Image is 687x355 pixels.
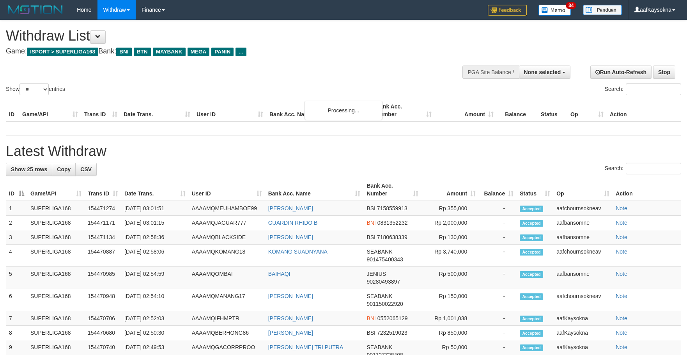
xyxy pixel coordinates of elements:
span: Copy 7180638339 to clipboard [377,234,407,240]
th: Date Trans.: activate to sort column ascending [121,179,189,201]
img: Feedback.jpg [488,5,527,16]
td: Rp 355,000 [421,201,479,216]
a: [PERSON_NAME] [268,205,313,211]
span: None selected [524,69,561,75]
span: SEABANK [367,248,392,255]
a: Note [616,315,627,321]
img: panduan.png [583,5,622,15]
td: aafbansomne [553,216,613,230]
h1: Latest Withdraw [6,144,681,159]
td: aafchournsokneav [553,245,613,267]
span: Accepted [520,330,543,337]
td: Rp 500,000 [421,267,479,289]
td: 154471134 [85,230,121,245]
span: Copy 901475400343 to clipboard [367,256,403,263]
td: - [479,311,517,326]
th: Game/API: activate to sort column ascending [27,179,85,201]
th: Trans ID [81,99,120,122]
select: Showentries [19,83,49,95]
td: 1 [6,201,27,216]
td: SUPERLIGA168 [27,311,85,326]
td: AAAAMQMEUHAMBOE99 [189,201,265,216]
label: Search: [605,163,681,174]
span: SEABANK [367,293,392,299]
td: 154470948 [85,289,121,311]
span: BSI [367,234,375,240]
td: 154471171 [85,216,121,230]
span: Accepted [520,234,543,241]
a: Note [616,330,627,336]
td: 6 [6,289,27,311]
a: [PERSON_NAME] [268,330,313,336]
td: [DATE] 02:54:59 [121,267,189,289]
span: Accepted [520,220,543,227]
a: Note [616,271,627,277]
span: Copy 7158559913 to clipboard [377,205,407,211]
div: Processing... [305,101,382,120]
td: 154470887 [85,245,121,267]
td: - [479,245,517,267]
td: - [479,201,517,216]
span: ... [235,48,246,56]
td: aafbansomne [553,267,613,289]
td: Rp 850,000 [421,326,479,340]
a: Note [616,220,627,226]
span: BNI [367,220,375,226]
img: MOTION_logo.png [6,4,65,16]
a: [PERSON_NAME] TRI PUTRA [268,344,343,350]
span: Show 25 rows [11,166,47,172]
td: AAAAMQMANANG17 [189,289,265,311]
span: PANIN [211,48,234,56]
th: Op [567,99,607,122]
th: User ID: activate to sort column ascending [189,179,265,201]
a: Show 25 rows [6,163,52,176]
a: Note [616,205,627,211]
span: JENIUS [367,271,386,277]
span: CSV [80,166,92,172]
span: MAYBANK [153,48,186,56]
td: aafchournsokneav [553,289,613,311]
td: - [479,230,517,245]
th: Op: activate to sort column ascending [553,179,613,201]
td: 3 [6,230,27,245]
td: AAAAMQBLACKSIDE [189,230,265,245]
td: - [479,289,517,311]
a: [PERSON_NAME] [268,315,313,321]
td: SUPERLIGA168 [27,267,85,289]
td: SUPERLIGA168 [27,245,85,267]
th: Trans ID: activate to sort column ascending [85,179,121,201]
td: Rp 3,740,000 [421,245,479,267]
td: AAAAMQJAGUAR777 [189,216,265,230]
th: Bank Acc. Number [373,99,435,122]
td: - [479,267,517,289]
span: Copy 0831352232 to clipboard [377,220,408,226]
span: BNI [367,315,375,321]
span: Accepted [520,271,543,278]
td: SUPERLIGA168 [27,216,85,230]
a: [PERSON_NAME] [268,234,313,240]
th: Amount [435,99,497,122]
th: Bank Acc. Name [266,99,373,122]
h4: Game: Bank: [6,48,450,55]
td: [DATE] 02:50:30 [121,326,189,340]
span: MEGA [188,48,210,56]
a: Note [616,293,627,299]
div: PGA Site Balance / [462,66,519,79]
td: aafbansomne [553,230,613,245]
button: None selected [519,66,571,79]
input: Search: [626,83,681,95]
td: Rp 1,001,038 [421,311,479,326]
td: SUPERLIGA168 [27,289,85,311]
label: Show entries [6,83,65,95]
a: Run Auto-Refresh [590,66,652,79]
th: Game/API [19,99,81,122]
span: Accepted [520,293,543,300]
td: 7 [6,311,27,326]
img: Button%20Memo.svg [538,5,571,16]
th: Bank Acc. Number: activate to sort column ascending [363,179,421,201]
th: Balance: activate to sort column ascending [479,179,517,201]
a: Note [616,248,627,255]
a: KOMANG SUADNYANA [268,248,328,255]
span: Accepted [520,316,543,322]
a: CSV [75,163,97,176]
